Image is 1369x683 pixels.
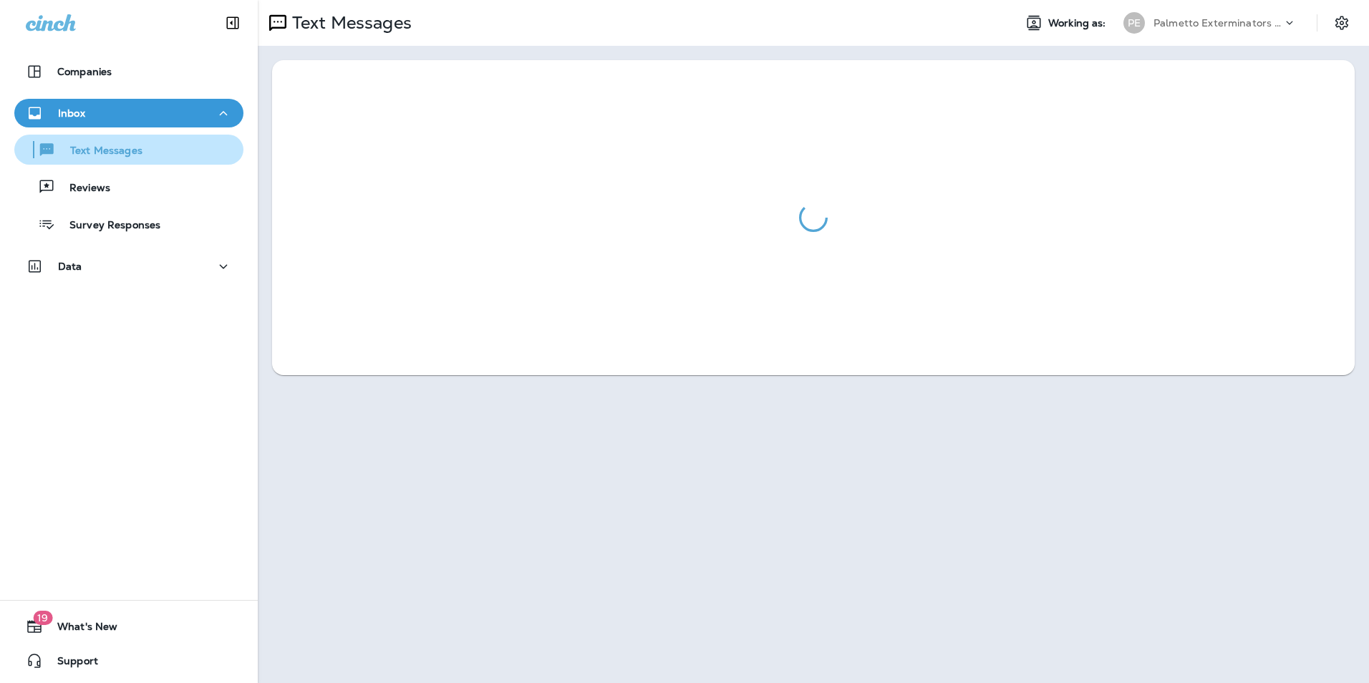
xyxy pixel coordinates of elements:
button: Data [14,252,243,281]
p: Reviews [55,182,110,195]
button: Support [14,646,243,675]
span: 19 [33,611,52,625]
p: Text Messages [286,12,412,34]
button: Reviews [14,172,243,202]
span: Support [43,655,98,672]
p: Text Messages [56,145,142,158]
p: Companies [57,66,112,77]
button: 19What's New [14,612,243,641]
p: Inbox [58,107,85,119]
p: Survey Responses [55,219,160,233]
button: Companies [14,57,243,86]
button: Settings [1329,10,1355,36]
button: Collapse Sidebar [213,9,253,37]
p: Data [58,261,82,272]
button: Text Messages [14,135,243,165]
button: Survey Responses [14,209,243,239]
div: PE [1123,12,1145,34]
span: What's New [43,621,117,638]
p: Palmetto Exterminators LLC [1153,17,1282,29]
span: Working as: [1048,17,1109,29]
button: Inbox [14,99,243,127]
